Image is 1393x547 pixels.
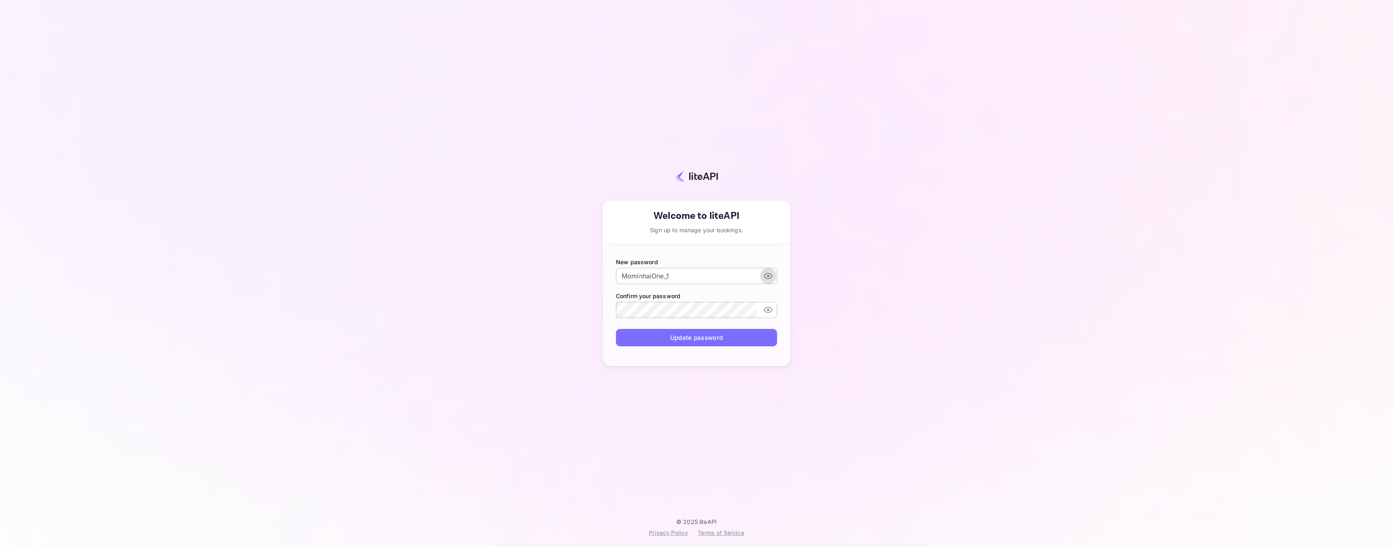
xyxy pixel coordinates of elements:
[616,258,777,266] label: New password
[603,226,790,234] div: Sign up to manage your bookings.
[760,268,776,284] button: toggle password visibility
[675,170,718,182] img: liteapi
[676,518,717,525] p: © 2025 liteAPI
[616,292,777,300] label: Confirm your password
[616,268,757,284] input: • • • • • • • • • •
[760,302,776,318] button: toggle password visibility
[698,528,744,537] div: Terms of Service
[649,528,688,537] div: Privacy Policy
[603,209,790,223] div: Welcome to liteAPI
[616,329,777,346] button: Update password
